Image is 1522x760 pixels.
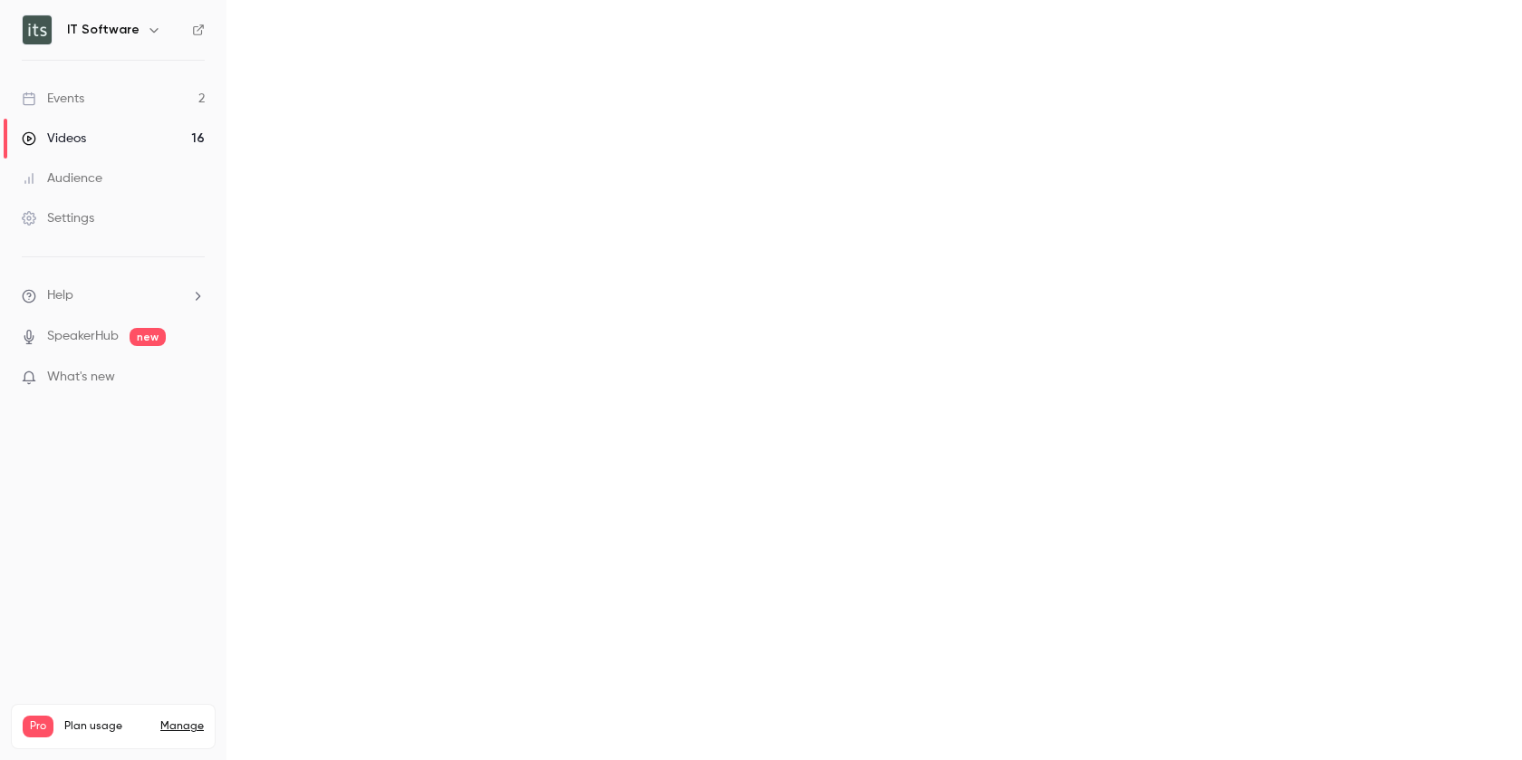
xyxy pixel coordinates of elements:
[23,716,53,737] span: Pro
[22,130,86,148] div: Videos
[64,719,149,734] span: Plan usage
[47,286,73,305] span: Help
[22,209,94,227] div: Settings
[22,90,84,108] div: Events
[23,15,52,44] img: IT Software
[160,719,204,734] a: Manage
[22,286,205,305] li: help-dropdown-opener
[67,21,140,39] h6: IT Software
[183,370,205,386] iframe: Noticeable Trigger
[47,327,119,346] a: SpeakerHub
[47,368,115,387] span: What's new
[22,169,102,188] div: Audience
[130,328,166,346] span: new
